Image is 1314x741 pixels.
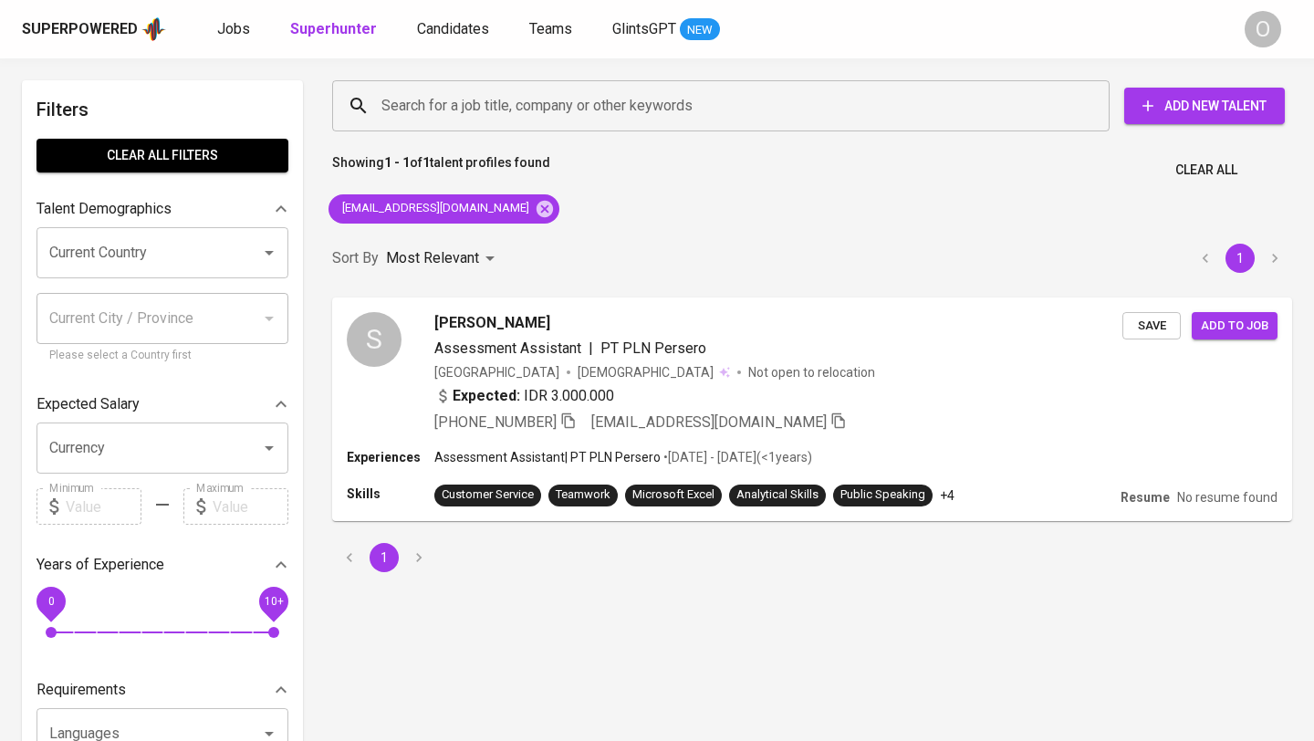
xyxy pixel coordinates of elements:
p: Showing of talent profiles found [332,153,550,187]
a: Superpoweredapp logo [22,16,166,43]
span: Clear All filters [51,144,274,167]
p: Requirements [36,679,126,701]
span: 0 [47,595,54,608]
p: Please select a Country first [49,347,276,365]
p: Experiences [347,448,434,466]
div: [EMAIL_ADDRESS][DOMAIN_NAME] [328,194,559,224]
p: Years of Experience [36,554,164,576]
span: [PHONE_NUMBER] [434,413,557,431]
div: Analytical Skills [736,486,819,504]
span: Jobs [217,20,250,37]
div: Superpowered [22,19,138,40]
span: [EMAIL_ADDRESS][DOMAIN_NAME] [591,413,827,431]
div: O [1245,11,1281,47]
nav: pagination navigation [1188,244,1292,273]
div: Talent Demographics [36,191,288,227]
div: Microsoft Excel [632,486,714,504]
span: [DEMOGRAPHIC_DATA] [578,363,716,381]
span: Save [1131,316,1172,337]
img: app logo [141,16,166,43]
input: Value [66,488,141,525]
p: Resume [1121,488,1170,506]
div: Most Relevant [386,242,501,276]
p: • [DATE] - [DATE] ( <1 years ) [661,448,812,466]
button: Clear All [1168,153,1245,187]
button: Open [256,435,282,461]
input: Value [213,488,288,525]
p: Assessment Assistant | PT PLN Persero [434,448,661,466]
div: Years of Experience [36,547,288,583]
a: Jobs [217,18,254,41]
span: PT PLN Persero [600,339,706,357]
span: Clear All [1175,159,1237,182]
p: Skills [347,485,434,503]
span: 10+ [264,595,283,608]
div: [GEOGRAPHIC_DATA] [434,363,559,381]
div: Teamwork [556,486,610,504]
div: Customer Service [442,486,534,504]
p: Not open to relocation [748,363,875,381]
span: GlintsGPT [612,20,676,37]
span: Add to job [1201,316,1268,337]
div: S [347,312,401,367]
p: No resume found [1177,488,1277,506]
button: page 1 [1225,244,1255,273]
p: Expected Salary [36,393,140,415]
span: [PERSON_NAME] [434,312,550,334]
b: 1 - 1 [384,155,410,170]
nav: pagination navigation [332,543,436,572]
span: Candidates [417,20,489,37]
b: 1 [422,155,430,170]
button: Add to job [1192,312,1277,340]
a: Superhunter [290,18,381,41]
button: Open [256,240,282,266]
button: Add New Talent [1124,88,1285,124]
span: [EMAIL_ADDRESS][DOMAIN_NAME] [328,200,540,217]
b: Superhunter [290,20,377,37]
a: GlintsGPT NEW [612,18,720,41]
a: Candidates [417,18,493,41]
span: NEW [680,21,720,39]
button: Save [1122,312,1181,340]
p: Most Relevant [386,247,479,269]
div: Expected Salary [36,386,288,423]
p: Talent Demographics [36,198,172,220]
div: IDR 3.000.000 [434,385,614,407]
a: S[PERSON_NAME]Assessment Assistant|PT PLN Persero[GEOGRAPHIC_DATA][DEMOGRAPHIC_DATA] Not open to ... [332,297,1292,521]
span: Assessment Assistant [434,339,581,357]
b: Expected: [453,385,520,407]
div: Requirements [36,672,288,708]
p: +4 [940,486,954,505]
span: | [589,338,593,360]
span: Teams [529,20,572,37]
button: Clear All filters [36,139,288,172]
div: Public Speaking [840,486,925,504]
button: page 1 [370,543,399,572]
span: Add New Talent [1139,95,1270,118]
p: Sort By [332,247,379,269]
a: Teams [529,18,576,41]
h6: Filters [36,95,288,124]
